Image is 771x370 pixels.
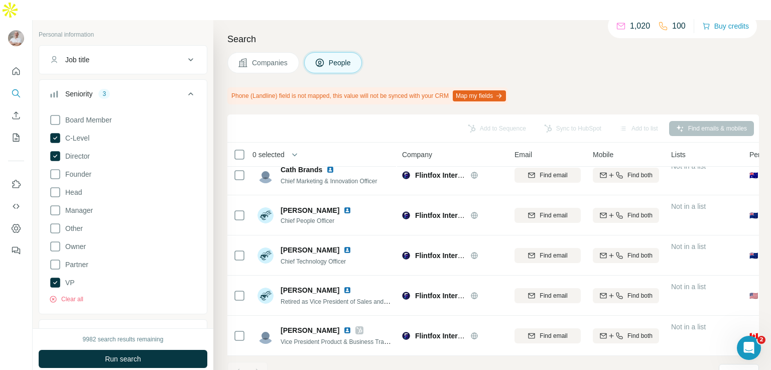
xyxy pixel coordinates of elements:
[39,48,207,72] button: Job title
[415,171,484,179] span: Flintfox International
[252,150,285,160] span: 0 selected
[702,19,749,33] button: Buy credits
[8,106,24,125] button: Enrich CSV
[402,292,410,300] img: Logo of Flintfox International
[105,354,141,364] span: Run search
[61,169,91,179] span: Founder
[258,328,274,344] img: Avatar
[61,241,86,252] span: Owner
[39,350,207,368] button: Run search
[627,211,653,220] span: Find both
[671,323,706,331] span: Not in a list
[8,241,24,260] button: Feedback
[415,252,484,260] span: Flintfox International
[671,202,706,210] span: Not in a list
[329,58,352,68] span: People
[749,251,758,261] span: 🇳🇿
[252,58,289,68] span: Companies
[49,295,83,304] button: Clear all
[281,178,377,185] span: Chief Marketing & Innovation Officer
[593,150,613,160] span: Mobile
[515,248,581,263] button: Find email
[515,288,581,303] button: Find email
[593,248,659,263] button: Find both
[8,129,24,147] button: My lists
[515,208,581,223] button: Find email
[415,332,484,340] span: Flintfox International
[65,55,89,65] div: Job title
[593,288,659,303] button: Find both
[258,167,274,183] img: Avatar
[8,84,24,102] button: Search
[281,205,339,215] span: [PERSON_NAME]
[39,30,207,39] p: Personal information
[83,335,164,344] div: 9982 search results remaining
[515,168,581,183] button: Find email
[61,187,82,197] span: Head
[258,207,274,223] img: Avatar
[326,166,334,174] img: LinkedIn logo
[627,171,653,180] span: Find both
[540,251,567,260] span: Find email
[402,150,432,160] span: Company
[593,328,659,343] button: Find both
[672,20,686,32] p: 100
[402,252,410,260] img: Logo of Flintfox International
[671,283,706,291] span: Not in a list
[749,331,758,341] span: 🇨🇦
[61,151,90,161] span: Director
[281,337,416,345] span: Vice President Product & Business Transformation
[61,133,89,143] span: C-Level
[281,216,355,225] span: Chief People Officer
[671,150,686,160] span: Lists
[593,208,659,223] button: Find both
[540,331,567,340] span: Find email
[402,211,410,219] img: Logo of Flintfox International
[61,278,75,288] span: VP
[343,246,351,254] img: LinkedIn logo
[61,260,88,270] span: Partner
[61,223,83,233] span: Other
[630,20,650,32] p: 1,020
[402,171,410,179] img: Logo of Flintfox International
[8,30,24,46] img: Avatar
[281,258,346,265] span: Chief Technology Officer
[671,242,706,251] span: Not in a list
[749,170,758,180] span: 🇦🇺
[737,336,761,360] iframe: Intercom live chat
[281,285,339,295] span: [PERSON_NAME]
[343,206,351,214] img: LinkedIn logo
[453,90,506,101] button: Map my fields
[415,292,484,300] span: Flintfox International
[515,150,532,160] span: Email
[227,87,508,104] div: Phone (Landline) field is not mapped, this value will not be synced with your CRM
[258,288,274,304] img: Avatar
[281,297,447,305] span: Retired as Vice President of Sales and Business Development
[627,331,653,340] span: Find both
[415,211,484,219] span: Flintfox International
[8,197,24,215] button: Use Surfe API
[8,175,24,193] button: Use Surfe on LinkedIn
[8,219,24,237] button: Dashboard
[281,325,339,335] span: [PERSON_NAME]
[627,251,653,260] span: Find both
[343,286,351,294] img: LinkedIn logo
[343,326,351,334] img: LinkedIn logo
[227,32,759,46] h4: Search
[757,336,765,344] span: 2
[593,168,659,183] button: Find both
[402,332,410,340] img: Logo of Flintfox International
[61,115,112,125] span: Board Member
[749,291,758,301] span: 🇺🇸
[65,89,92,99] div: Seniority
[8,62,24,80] button: Quick start
[98,89,110,98] div: 3
[515,328,581,343] button: Find email
[540,211,567,220] span: Find email
[258,248,274,264] img: Avatar
[39,322,207,346] button: Department
[540,171,567,180] span: Find email
[627,291,653,300] span: Find both
[749,210,758,220] span: 🇳🇿
[540,291,567,300] span: Find email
